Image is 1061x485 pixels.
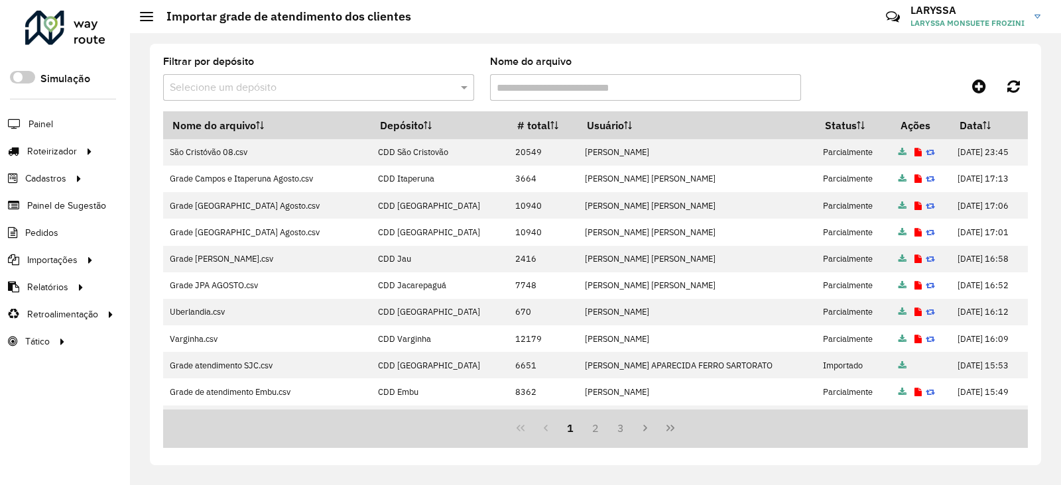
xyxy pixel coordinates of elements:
h2: Importar grade de atendimento dos clientes [153,9,411,24]
td: DataPinhais.csv [163,405,371,432]
td: 20549 [508,139,578,166]
td: CDD SJ Pinhais [371,405,509,432]
button: Last Page [658,415,683,441]
td: 7748 [508,272,578,299]
td: [DATE] 23:45 [951,139,1028,166]
td: 3664 [508,166,578,192]
a: Arquivo completo [899,386,906,398]
td: 2416 [508,246,578,272]
td: Parcialmente [816,219,891,245]
th: # total [508,111,578,139]
td: Parcialmente [816,299,891,325]
td: CDD [GEOGRAPHIC_DATA] [371,352,509,378]
a: Arquivo completo [899,253,906,264]
span: LARYSSA MONSUETE FROZINI [910,17,1025,29]
a: Reimportar [926,173,935,184]
span: Importações [27,253,78,267]
a: Exibir log de erros [914,173,922,184]
td: [PERSON_NAME] [PERSON_NAME] [578,219,816,245]
td: [DATE] 16:12 [951,299,1028,325]
button: Next Page [633,415,658,441]
td: [DATE] 17:06 [951,192,1028,219]
td: Parcialmente [816,272,891,299]
a: Arquivo completo [899,306,906,317]
td: [PERSON_NAME] [578,325,816,352]
td: Grade JPA AGOSTO.csv [163,272,371,299]
td: [PERSON_NAME] [578,378,816,405]
a: Exibir log de erros [914,280,922,291]
td: [DATE] 15:53 [951,352,1028,378]
a: Reimportar [926,253,935,264]
td: [PERSON_NAME] [578,405,816,432]
td: Grade [GEOGRAPHIC_DATA] Agosto.csv [163,219,371,245]
a: Arquivo completo [899,200,906,211]
a: Arquivo completo [899,333,906,345]
span: Relatórios [27,280,68,294]
td: [DATE] 16:09 [951,325,1028,352]
span: Pedidos [25,226,58,240]
a: Exibir log de erros [914,386,922,398]
td: Importado [816,352,891,378]
td: Grade Campos e Itaperuna Agosto.csv [163,166,371,192]
label: Nome do arquivo [490,54,572,70]
a: Exibir log de erros [914,200,922,211]
a: Reimportar [926,200,935,211]
span: Painel [29,117,53,131]
td: Grade [PERSON_NAME].csv [163,246,371,272]
td: CDD Jacarepaguá [371,272,509,299]
td: Grade [GEOGRAPHIC_DATA] Agosto.csv [163,192,371,219]
td: [PERSON_NAME] [PERSON_NAME] [578,272,816,299]
th: Nome do arquivo [163,111,371,139]
td: Grade atendimento SJC.csv [163,352,371,378]
td: CDD Varginha [371,325,509,352]
a: Reimportar [926,386,935,398]
a: Reimportar [926,306,935,317]
td: Parcialmente [816,166,891,192]
span: Retroalimentação [27,307,98,321]
td: CDD Embu [371,378,509,405]
td: 10940 [508,219,578,245]
td: [PERSON_NAME] [PERSON_NAME] [578,166,816,192]
td: [PERSON_NAME] [578,299,816,325]
span: Tático [25,335,50,349]
td: Grade de atendimento Embu.csv [163,378,371,405]
td: 6651 [508,352,578,378]
th: Status [816,111,891,139]
td: Parcialmente [816,405,891,432]
td: CDD [GEOGRAPHIC_DATA] [371,192,509,219]
td: CDD [GEOGRAPHIC_DATA] [371,299,509,325]
th: Usuário [578,111,816,139]
a: Arquivo completo [899,173,906,184]
td: Parcialmente [816,246,891,272]
td: 12179 [508,325,578,352]
a: Contato Rápido [879,3,907,31]
a: Reimportar [926,227,935,238]
label: Filtrar por depósito [163,54,254,70]
a: Arquivo completo [899,360,906,371]
td: [DATE] 15:49 [951,378,1028,405]
a: Exibir log de erros [914,146,922,158]
td: CDD São Cristovão [371,139,509,166]
a: Arquivo completo [899,280,906,291]
td: Varginha.csv [163,325,371,352]
a: Arquivo completo [899,146,906,158]
td: CDD Jau [371,246,509,272]
td: São Cristóvão 08.csv [163,139,371,166]
button: 3 [608,415,633,441]
th: Data [951,111,1028,139]
td: [PERSON_NAME] [PERSON_NAME] [578,192,816,219]
a: Arquivo completo [899,227,906,238]
td: Parcialmente [816,325,891,352]
td: [DATE] 17:13 [951,166,1028,192]
td: 8362 [508,378,578,405]
td: [DATE] 17:01 [951,219,1028,245]
a: Exibir log de erros [914,253,922,264]
td: [PERSON_NAME] [PERSON_NAME] [578,246,816,272]
td: Parcialmente [816,139,891,166]
a: Exibir log de erros [914,227,922,238]
td: CDD Itaperuna [371,166,509,192]
td: [PERSON_NAME] [578,139,816,166]
td: 10940 [508,192,578,219]
a: Exibir log de erros [914,333,922,345]
td: Parcialmente [816,378,891,405]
